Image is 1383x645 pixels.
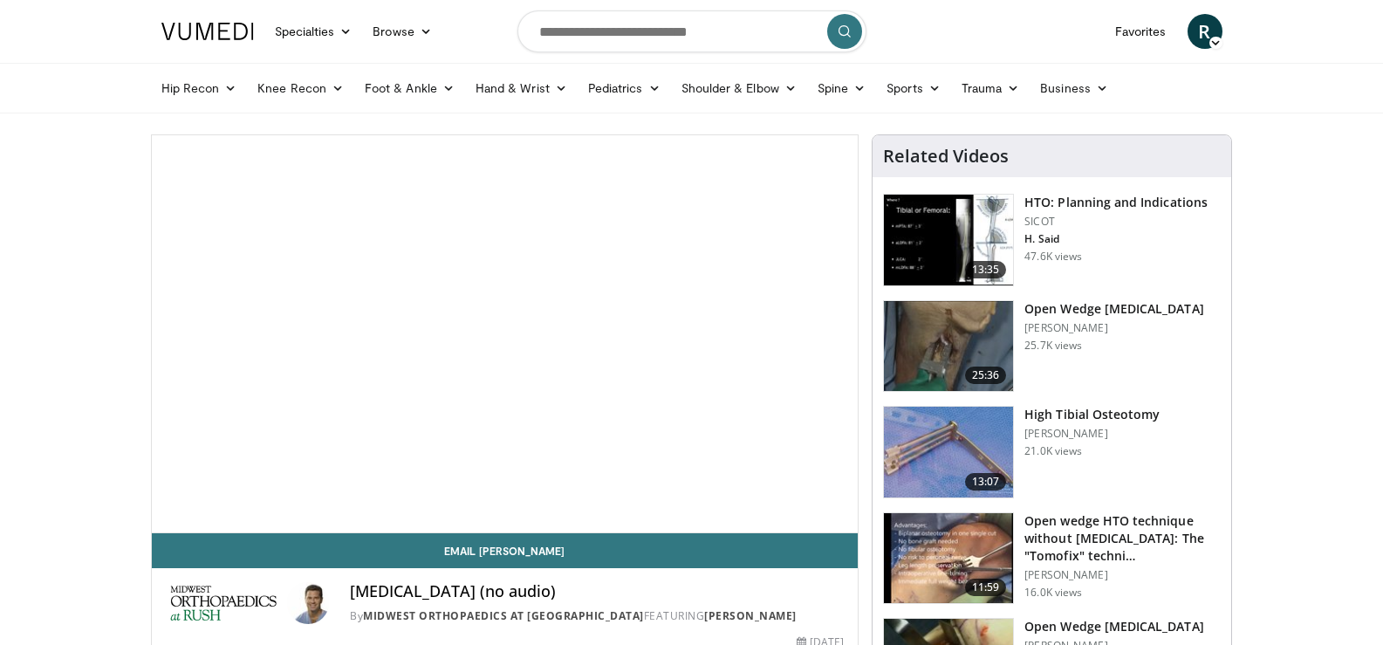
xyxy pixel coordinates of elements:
p: 21.0K views [1024,444,1082,458]
img: Avatar [287,582,329,624]
span: 13:07 [965,473,1007,491]
a: Shoulder & Elbow [671,71,807,106]
div: By FEATURING [350,608,844,624]
span: 25:36 [965,367,1007,384]
img: 1390019_3.png.150x105_q85_crop-smart_upscale.jpg [884,301,1013,392]
a: 13:35 HTO: Planning and Indications SICOT H. Said 47.6K views [883,194,1221,286]
img: 297961_0002_1.png.150x105_q85_crop-smart_upscale.jpg [884,195,1013,285]
img: Midwest Orthopaedics at Rush [166,582,281,624]
h3: Open Wedge [MEDICAL_DATA] [1024,300,1204,318]
img: 6da97908-3356-4b25-aff2-ae42dc3f30de.150x105_q85_crop-smart_upscale.jpg [884,513,1013,604]
a: Midwest Orthopaedics at [GEOGRAPHIC_DATA] [363,608,644,623]
a: Email [PERSON_NAME] [152,533,859,568]
h3: HTO: Planning and Indications [1024,194,1208,211]
p: H. Said [1024,232,1208,246]
a: Hip Recon [151,71,248,106]
p: 47.6K views [1024,250,1082,264]
h3: Open Wedge [MEDICAL_DATA] [1024,618,1204,635]
a: Hand & Wrist [465,71,578,106]
a: Business [1030,71,1119,106]
span: 11:59 [965,579,1007,596]
a: 11:59 Open wedge HTO technique without [MEDICAL_DATA]: The "Tomofix" techni… [PERSON_NAME] 16.0K ... [883,512,1221,605]
a: 13:07 High Tibial Osteotomy [PERSON_NAME] 21.0K views [883,406,1221,498]
a: Foot & Ankle [354,71,465,106]
a: [PERSON_NAME] [704,608,797,623]
p: 16.0K views [1024,586,1082,600]
a: 25:36 Open Wedge [MEDICAL_DATA] [PERSON_NAME] 25.7K views [883,300,1221,393]
input: Search topics, interventions [517,10,866,52]
h3: High Tibial Osteotomy [1024,406,1160,423]
a: Specialties [264,14,363,49]
a: Trauma [951,71,1030,106]
p: [PERSON_NAME] [1024,427,1160,441]
a: Pediatrics [578,71,671,106]
h3: Open wedge HTO technique without [MEDICAL_DATA]: The "Tomofix" techni… [1024,512,1221,565]
img: VuMedi Logo [161,23,254,40]
a: Sports [876,71,951,106]
a: R [1188,14,1222,49]
p: [PERSON_NAME] [1024,568,1221,582]
a: Knee Recon [247,71,354,106]
h4: Related Videos [883,146,1009,167]
a: Browse [362,14,442,49]
p: [PERSON_NAME] [1024,321,1204,335]
span: 13:35 [965,261,1007,278]
p: SICOT [1024,215,1208,229]
img: c11a38e3-950c-4dae-9309-53f3bdf05539.150x105_q85_crop-smart_upscale.jpg [884,407,1013,497]
video-js: Video Player [152,135,859,533]
a: Spine [807,71,876,106]
h4: [MEDICAL_DATA] (no audio) [350,582,844,601]
p: 25.7K views [1024,339,1082,353]
a: Favorites [1105,14,1177,49]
